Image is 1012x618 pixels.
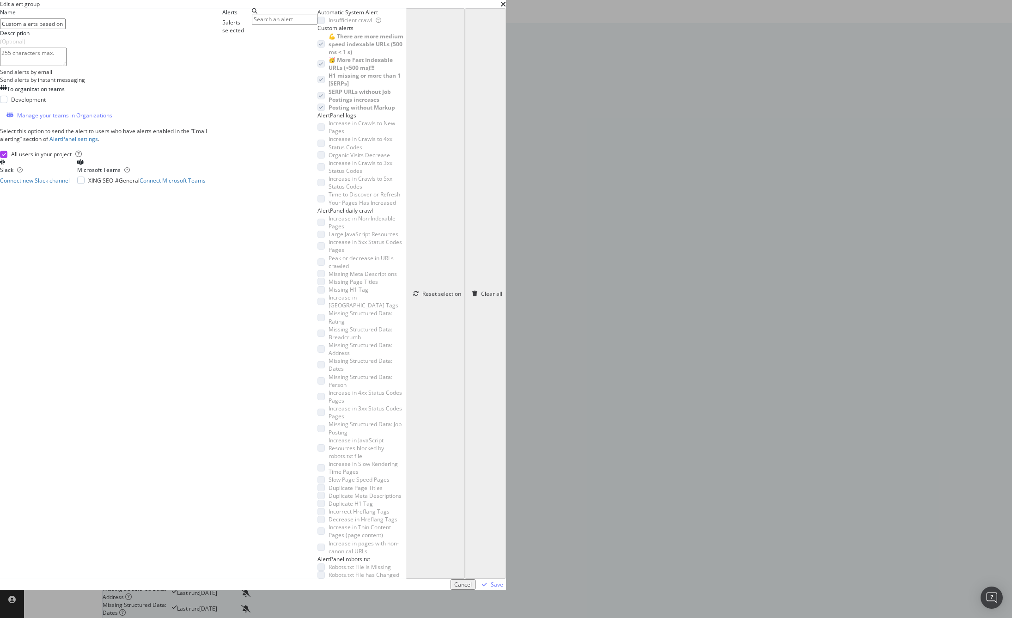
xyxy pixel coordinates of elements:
[329,88,406,104] span: SERP URLs without Job Postings increases
[329,309,406,325] span: Missing Structured Data: Rating
[317,8,406,16] div: Automatic System Alert
[329,357,406,373] span: Missing Structured Data: Dates
[329,238,406,254] span: Increase in 5xx Status Codes Pages
[329,32,406,56] span: 💪 There are more medium speed indexable URLs (500 ms < 1 s)
[317,111,406,119] div: AlertPanel logs
[7,85,65,93] div: To organization teams
[329,508,390,515] span: Incorrect Hreflang Tags
[329,389,406,404] span: Increase in 4xx Status Codes Pages
[329,104,395,111] span: Posting without Markup
[49,135,98,143] a: AlertPanel settings
[329,515,397,523] span: Decrease in Hreflang Tags
[451,579,476,590] button: Cancel
[317,207,406,214] div: AlertPanel daily crawl
[329,436,406,460] span: Increase in JavaScript Resources blocked by robots.txt file
[11,96,46,104] span: Development
[77,166,130,174] div: Microsoft Teams
[252,14,317,24] input: Search an alert
[317,24,406,32] div: Custom alerts
[329,325,406,341] span: Missing Structured Data: Breadcrumb
[476,579,506,590] button: Save
[465,8,506,579] button: Clear all
[329,492,402,500] span: Duplicate Meta Descriptions
[329,159,406,175] span: Increase in Crawls to 3xx Status Codes
[406,8,465,579] button: Reset selection
[329,190,406,206] span: Time to Discover or Refresh Your Pages Has Increased
[329,294,406,309] span: Increase in [GEOGRAPHIC_DATA] Tags
[329,460,406,476] span: Increase in Slow Rendering Time Pages
[329,571,399,579] span: Robots.txt File has Changed
[222,8,238,16] label: Alerts
[491,581,503,588] div: Save
[329,563,391,571] span: Robots.txt File is Missing
[329,119,406,135] span: Increase in Crawls to New Pages
[329,230,398,238] span: Large JavaScript Resources
[329,278,378,286] span: Missing Page Titles
[422,290,461,298] div: Reset selection
[222,18,252,34] div: 5 alerts selected
[329,500,373,508] span: Duplicate H1 Tag
[329,135,406,151] span: Increase in Crawls to 4xx Status Codes
[329,373,406,389] span: Missing Structured Data: Person
[329,16,372,24] span: Insufficient crawl
[329,254,406,270] span: Peak or decrease in URLs crawled
[329,484,383,492] span: Duplicate Page Titles
[317,555,406,563] div: AlertPanel robots.txt
[329,476,390,483] span: Slow Page Speed Pages
[140,177,206,184] a: Connect Microsoft Teams
[329,151,390,159] span: Organic Visits Decrease
[981,587,1003,609] div: Open Intercom Messenger
[329,404,406,420] span: Increase in 3xx Status Codes Pages
[329,72,406,87] span: H1 missing or more than 1 [SERPs]
[481,290,502,298] div: Clear all
[329,270,397,278] span: Missing Meta Descriptions
[17,111,112,119] div: Manage your teams in Organizations
[329,539,406,555] span: Increase in pages with non-canonical URLs
[454,581,472,588] div: Cancel
[329,523,406,539] span: Increase in Thin Content Pages (page content)
[11,150,72,158] span: All users in your project
[329,56,406,72] span: 🥳 More Fast Indexable URLs (<500 ms)!!!
[88,177,140,184] div: XING SEO - #General
[329,420,406,436] span: Missing Structured Data: Job Posting
[329,286,368,294] span: Missing H1 Tag
[329,341,406,357] span: Missing Structured Data: Address
[329,214,406,230] span: Increase in Non-Indexable Pages
[329,175,406,190] span: Increase in Crawls to 5xx Status Codes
